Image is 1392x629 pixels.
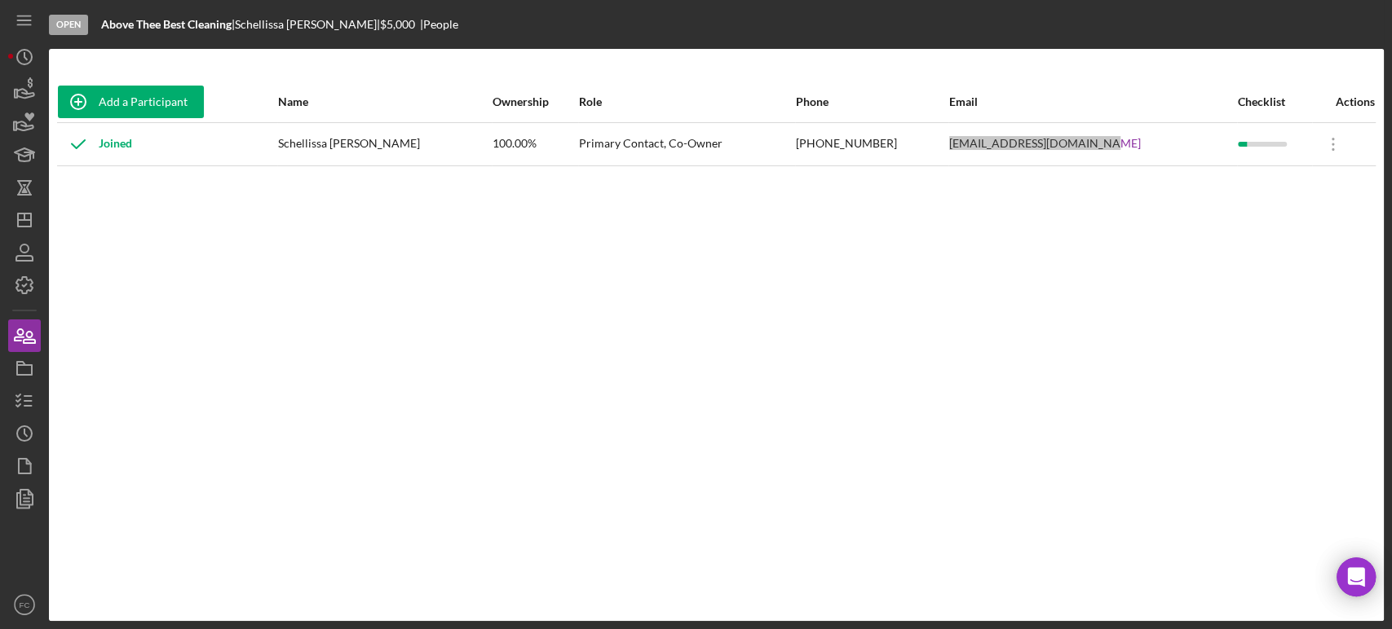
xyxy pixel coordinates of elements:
b: Above Thee Best Cleaning [101,17,232,31]
div: Checklist [1238,95,1312,108]
div: | People [420,18,458,31]
div: Add a Participant [99,86,188,118]
div: [PHONE_NUMBER] [796,124,948,165]
div: Open Intercom Messenger [1337,557,1376,596]
div: Schellissa [PERSON_NAME] [278,124,491,165]
div: Joined [58,124,132,165]
button: Add a Participant [58,86,204,118]
a: [EMAIL_ADDRESS][DOMAIN_NAME] [949,137,1141,150]
div: Open [49,15,88,35]
div: Role [579,95,794,108]
div: Email [949,95,1236,108]
div: Name [278,95,491,108]
div: Primary Contact, Co-Owner [579,124,794,165]
div: Ownership [493,95,577,108]
div: Phone [796,95,948,108]
div: Schellissa [PERSON_NAME] | [235,18,380,31]
div: 100.00% [493,124,577,165]
button: FC [8,588,41,621]
span: $5,000 [380,17,415,31]
div: | [101,18,235,31]
text: FC [20,600,30,609]
div: Actions [1313,95,1375,108]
